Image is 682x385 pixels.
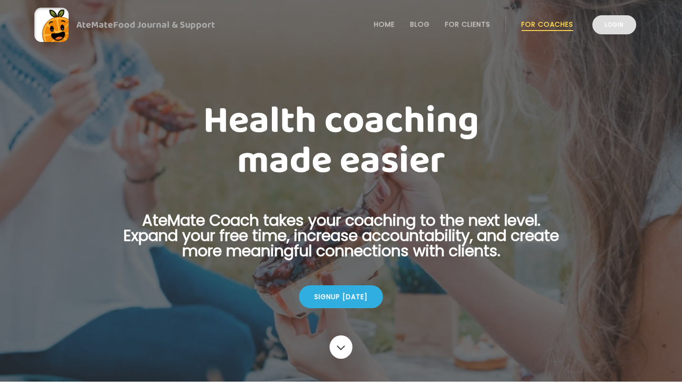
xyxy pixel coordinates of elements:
[299,285,383,308] div: Signup [DATE]
[34,8,648,42] a: AteMateFood Journal & Support
[521,21,573,28] a: For Coaches
[410,21,430,28] a: Blog
[374,21,395,28] a: Home
[113,17,215,32] span: Food Journal & Support
[108,213,574,270] p: AteMate Coach takes your coaching to the next level. Expand your free time, increase accountabili...
[592,15,636,34] a: Login
[108,101,574,181] h1: Health coaching made easier
[69,17,215,32] div: AteMate
[445,21,490,28] a: For Clients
